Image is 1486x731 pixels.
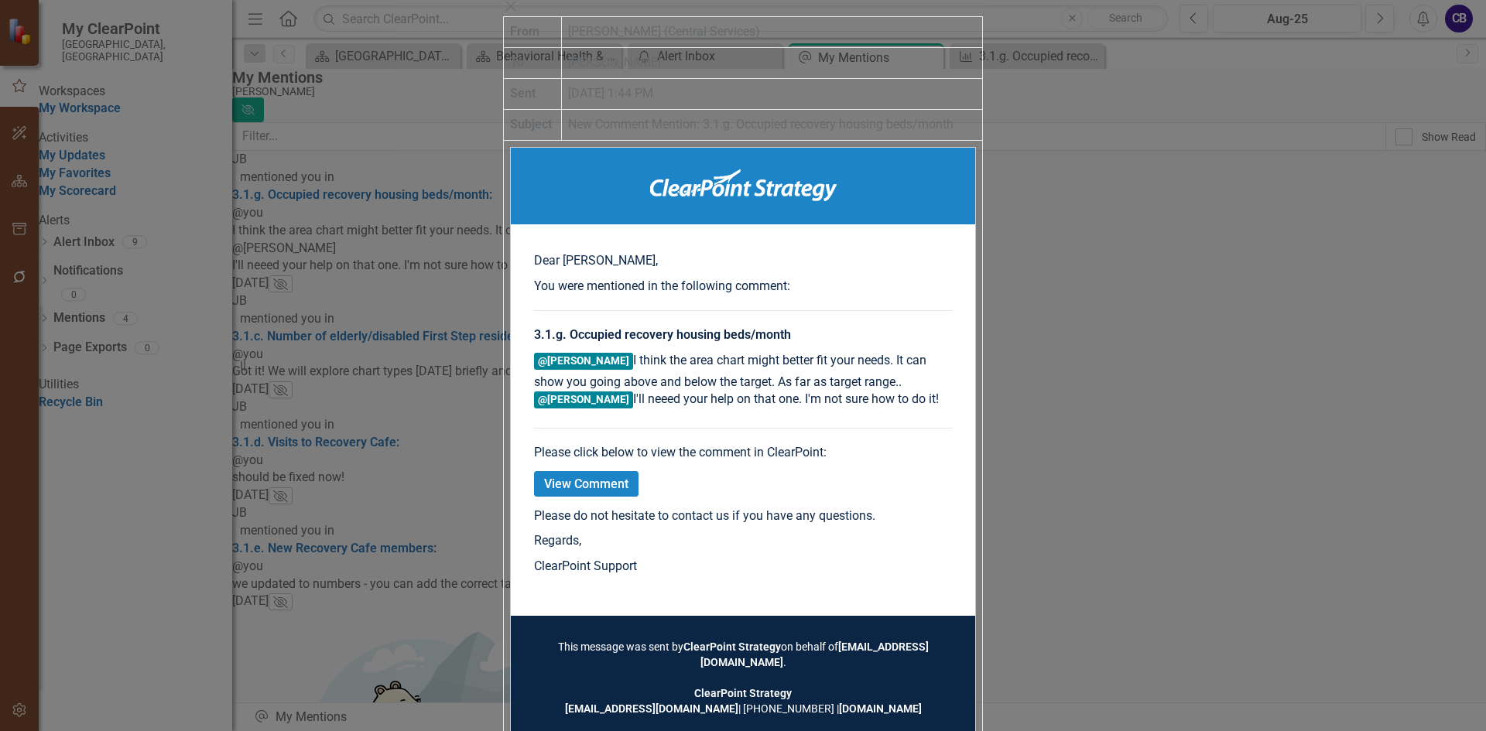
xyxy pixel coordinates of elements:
[565,702,738,715] a: [EMAIL_ADDRESS][DOMAIN_NAME]
[534,252,952,270] p: Dear [PERSON_NAME],
[561,48,982,79] td: [PERSON_NAME]
[839,702,922,715] a: [DOMAIN_NAME]
[504,17,562,48] th: From
[534,507,952,525] p: Please do not hesitate to contact us if you have any questions.
[534,471,639,497] a: View Comment
[534,352,952,412] p: I think the area chart might better fit your needs. It can show you going above and below the tar...
[534,278,952,295] p: You were mentioned in the following comment:
[504,109,562,140] th: Subject
[561,109,982,140] td: New Comment Mention: 3.1.g. Occupied recovery housing beds/month
[534,558,952,576] p: ClearPoint Support
[561,78,982,109] td: [DATE] 1:44 PM
[504,78,562,109] th: Sent
[534,391,633,408] label: @[PERSON_NAME]
[534,327,791,342] strong: 3.1.g. Occupied recovery housing beds/month
[561,17,982,48] td: [PERSON_NAME] (Central Services)
[683,640,781,653] strong: ClearPoint Strategy
[694,687,792,699] strong: ClearPoint Strategy
[650,169,837,201] img: ClearPoint Strategy
[534,639,952,716] td: This message was sent by on behalf of . | [PHONE_NUMBER] |
[504,48,562,79] th: To
[534,353,633,369] label: @[PERSON_NAME]
[534,444,952,462] p: Please click below to view the comment in ClearPoint:
[534,532,952,550] p: Regards,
